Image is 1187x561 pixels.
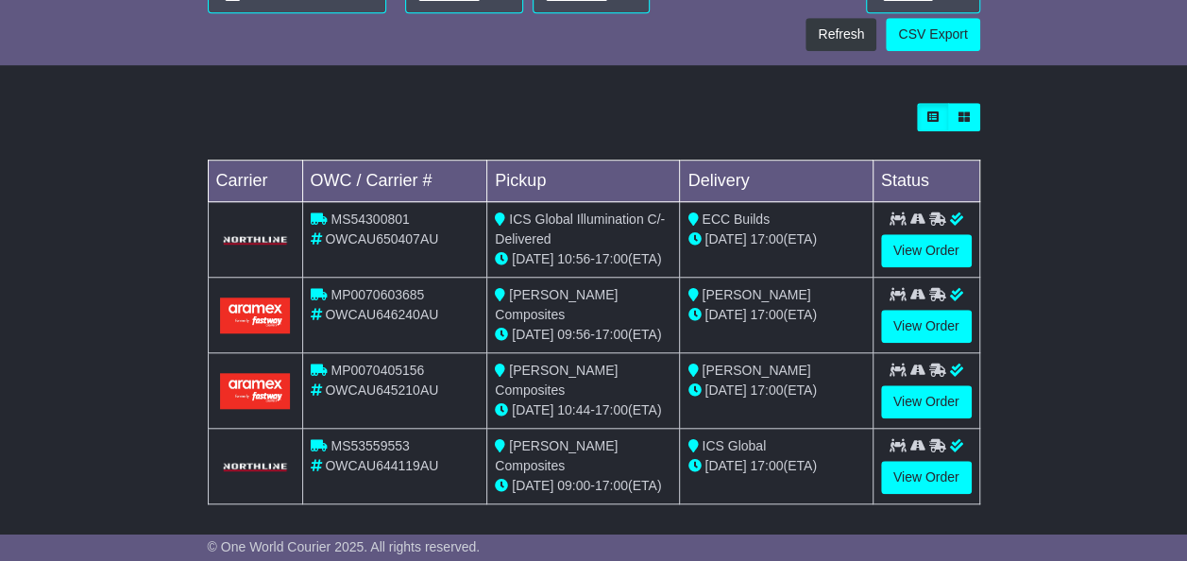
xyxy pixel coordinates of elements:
[325,307,438,322] span: OWCAU646240AU
[220,234,291,246] img: GetCarrierServiceLogo
[220,461,291,472] img: GetCarrierServiceLogo
[331,212,409,227] span: MS54300801
[331,363,424,378] span: MP0070405156
[886,18,979,51] a: CSV Export
[687,456,864,476] div: (ETA)
[805,18,876,51] button: Refresh
[331,287,424,302] span: MP0070603685
[220,373,291,408] img: Aramex.png
[495,400,671,420] div: - (ETA)
[495,249,671,269] div: - (ETA)
[750,382,783,398] span: 17:00
[512,478,553,493] span: [DATE]
[702,287,810,302] span: [PERSON_NAME]
[881,234,972,267] a: View Order
[702,363,810,378] span: [PERSON_NAME]
[495,476,671,496] div: - (ETA)
[325,458,438,473] span: OWCAU644119AU
[595,402,628,417] span: 17:00
[595,251,628,266] span: 17:00
[680,161,873,202] td: Delivery
[687,381,864,400] div: (ETA)
[881,385,972,418] a: View Order
[687,229,864,249] div: (ETA)
[750,231,783,246] span: 17:00
[881,310,972,343] a: View Order
[557,327,590,342] span: 09:56
[595,478,628,493] span: 17:00
[512,402,553,417] span: [DATE]
[881,461,972,494] a: View Order
[208,539,481,554] span: © One World Courier 2025. All rights reserved.
[495,325,671,345] div: - (ETA)
[704,458,746,473] span: [DATE]
[557,478,590,493] span: 09:00
[512,251,553,266] span: [DATE]
[325,231,438,246] span: OWCAU650407AU
[750,458,783,473] span: 17:00
[873,161,979,202] td: Status
[495,438,618,473] span: [PERSON_NAME] Composites
[325,382,438,398] span: OWCAU645210AU
[687,305,864,325] div: (ETA)
[495,287,618,322] span: [PERSON_NAME] Composites
[487,161,680,202] td: Pickup
[595,327,628,342] span: 17:00
[495,363,618,398] span: [PERSON_NAME] Composites
[704,231,746,246] span: [DATE]
[750,307,783,322] span: 17:00
[557,402,590,417] span: 10:44
[704,382,746,398] span: [DATE]
[512,327,553,342] span: [DATE]
[495,212,665,246] span: ICS Global Illumination C/- Delivered
[557,251,590,266] span: 10:56
[220,297,291,332] img: Aramex.png
[704,307,746,322] span: [DATE]
[208,161,302,202] td: Carrier
[702,212,770,227] span: ECC Builds
[302,161,487,202] td: OWC / Carrier #
[702,438,766,453] span: ICS Global
[331,438,409,453] span: MS53559553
